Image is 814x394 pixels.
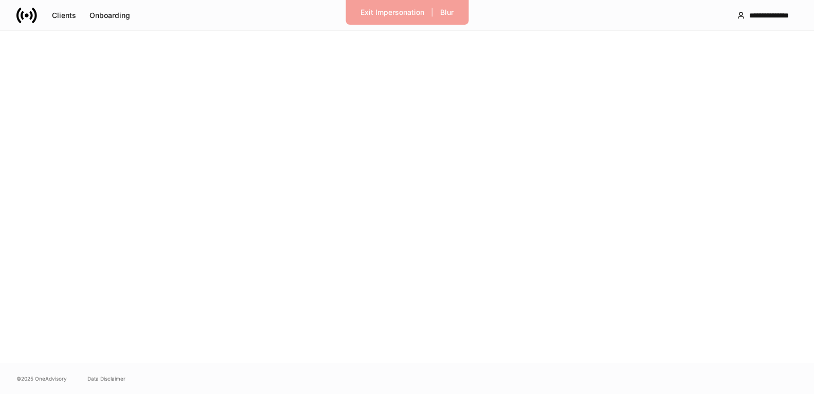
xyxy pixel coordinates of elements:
[83,7,137,24] button: Onboarding
[433,4,460,21] button: Blur
[87,374,125,383] a: Data Disclaimer
[16,374,67,383] span: © 2025 OneAdvisory
[440,9,454,16] div: Blur
[360,9,424,16] div: Exit Impersonation
[52,12,76,19] div: Clients
[45,7,83,24] button: Clients
[354,4,431,21] button: Exit Impersonation
[89,12,130,19] div: Onboarding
